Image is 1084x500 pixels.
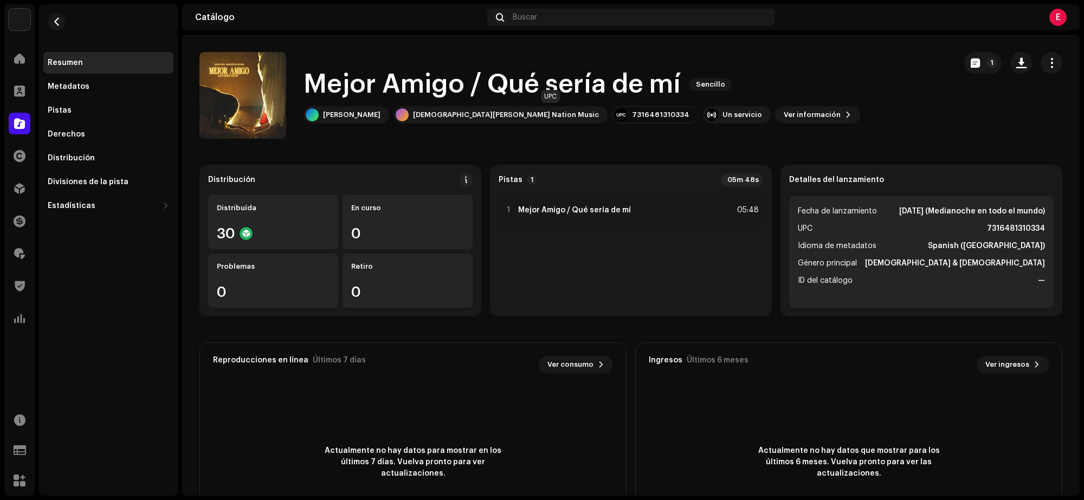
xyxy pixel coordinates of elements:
[539,356,613,373] button: Ver consumo
[899,205,1045,218] strong: [DATE] (Medianoche en todo el mundo)
[217,204,330,212] div: Distribuída
[351,204,464,212] div: En curso
[48,130,85,139] div: Derechos
[798,274,853,287] span: ID del catálogo
[43,124,173,145] re-m-nav-item: Derechos
[751,445,946,479] span: Actualmente no hay datos que mostrar para los últimos 6 meses. Vuelva pronto para ver las actuali...
[977,356,1049,373] button: Ver ingresos
[43,100,173,121] re-m-nav-item: Pistas
[48,82,89,91] div: Metadatos
[43,195,173,217] re-m-nav-dropdown: Estadísticas
[43,52,173,74] re-m-nav-item: Resumen
[649,356,682,365] div: Ingresos
[213,356,308,365] div: Reproducciones en línea
[1038,274,1045,287] strong: —
[865,257,1045,270] strong: [DEMOGRAPHIC_DATA] & [DEMOGRAPHIC_DATA]
[499,176,522,184] strong: Pistas
[48,178,128,186] div: Divisiones de la pista
[632,111,689,119] div: 7316481310334
[721,173,763,186] div: 05m 48s
[323,111,380,119] div: [PERSON_NAME]
[527,175,537,185] p-badge: 1
[9,9,30,30] img: b0ad06a2-fc67-4620-84db-15bc5929e8a0
[48,154,95,163] div: Distribución
[351,262,464,271] div: Retiro
[1049,9,1067,26] div: E
[513,13,537,22] span: Buscar
[547,354,593,375] span: Ver consumo
[986,57,997,68] p-badge: 1
[798,205,877,218] span: Fecha de lanzamiento
[195,13,483,22] div: Catálogo
[987,222,1045,235] strong: 7316481310334
[985,354,1029,375] span: Ver ingresos
[48,59,83,67] div: Resumen
[689,78,732,91] span: Sencillo
[798,239,876,252] span: Idioma de metadatos
[43,147,173,169] re-m-nav-item: Distribución
[313,356,366,365] div: Últimos 7 días
[687,356,749,365] div: Últimos 6 meses
[964,52,1002,74] button: 1
[775,106,860,124] button: Ver información
[208,176,255,184] div: Distribución
[798,257,857,270] span: Género principal
[43,76,173,98] re-m-nav-item: Metadatos
[784,104,841,126] span: Ver información
[43,171,173,193] re-m-nav-item: Divisiones de la pista
[304,67,681,102] h1: Mejor Amigo / Qué sería de mí
[48,106,72,115] div: Pistas
[315,445,511,479] span: Actualmente no hay datos para mostrar en los últimos 7 días. Vuelva pronto para ver actualizaciones.
[518,206,631,215] strong: Mejor Amigo / Qué sería de mí
[789,176,884,184] strong: Detalles del lanzamiento
[217,262,330,271] div: Problemas
[735,204,759,217] div: 05:48
[798,222,812,235] span: UPC
[928,239,1045,252] strong: Spanish ([GEOGRAPHIC_DATA])
[722,111,762,119] div: Un servicio
[48,202,95,210] div: Estadísticas
[413,111,599,119] div: [DEMOGRAPHIC_DATA][PERSON_NAME] Nation Music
